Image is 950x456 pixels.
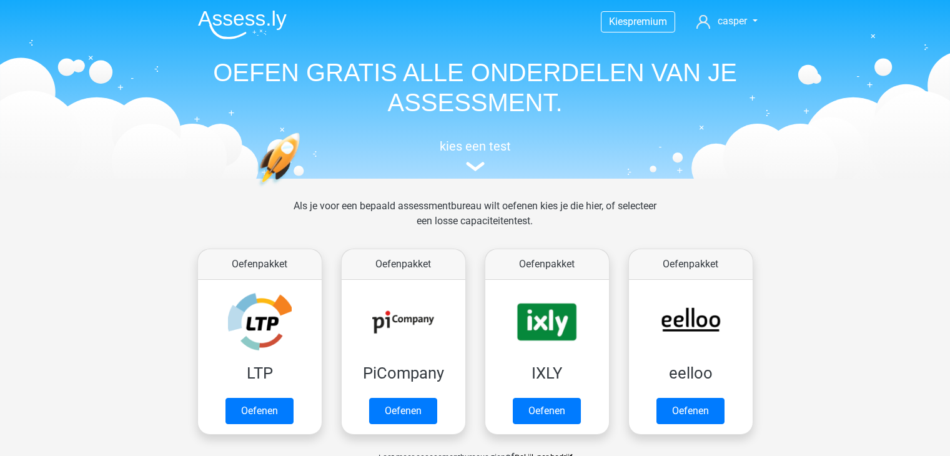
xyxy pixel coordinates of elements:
[513,398,581,424] a: Oefenen
[198,10,287,39] img: Assessly
[609,16,628,27] span: Kies
[257,132,349,245] img: oefenen
[369,398,437,424] a: Oefenen
[601,13,675,30] a: Kiespremium
[691,14,762,29] a: casper
[656,398,725,424] a: Oefenen
[284,199,666,244] div: Als je voor een bepaald assessmentbureau wilt oefenen kies je die hier, of selecteer een losse ca...
[225,398,294,424] a: Oefenen
[466,162,485,171] img: assessment
[188,139,763,172] a: kies een test
[628,16,667,27] span: premium
[718,15,747,27] span: casper
[188,57,763,117] h1: OEFEN GRATIS ALLE ONDERDELEN VAN JE ASSESSMENT.
[188,139,763,154] h5: kies een test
